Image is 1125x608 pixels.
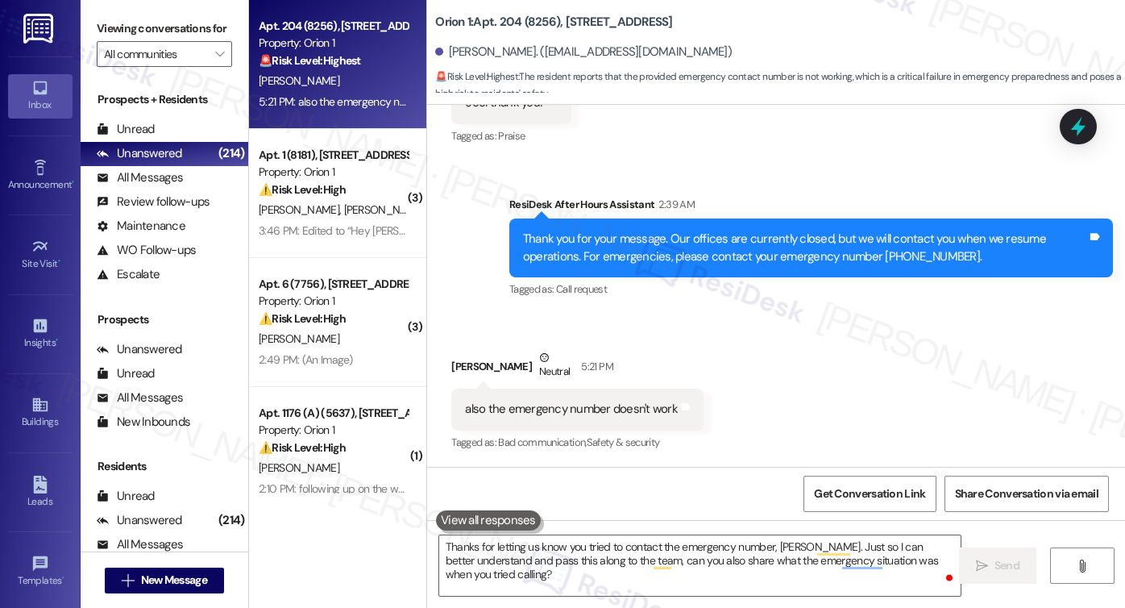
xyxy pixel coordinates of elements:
[556,282,607,296] span: Call request
[214,508,248,533] div: (214)
[8,550,73,593] a: Templates •
[259,202,344,217] span: [PERSON_NAME]
[509,196,1113,219] div: ResiDesk After Hours Assistant
[72,177,74,188] span: •
[536,349,573,383] div: Neutral
[58,256,60,267] span: •
[976,560,988,573] i: 
[122,574,134,587] i: 
[523,231,1087,265] div: Thank you for your message. Our offices are currently closed, but we will contact you when we res...
[62,573,64,584] span: •
[259,352,353,367] div: 2:49 PM: (An Image)
[8,233,73,277] a: Site Visit •
[435,44,732,60] div: [PERSON_NAME]. ([EMAIL_ADDRESS][DOMAIN_NAME])
[97,266,160,283] div: Escalate
[141,572,207,589] span: New Message
[259,440,346,455] strong: ⚠️ Risk Level: High
[465,401,678,418] div: also the emergency number doesn't work
[97,169,183,186] div: All Messages
[97,16,232,41] label: Viewing conversations for
[994,557,1019,574] span: Send
[8,74,73,118] a: Inbox
[104,41,206,67] input: All communities
[259,405,408,422] div: Apt. 1176 (A) (5637), [STREET_ADDRESS]
[259,331,339,346] span: [PERSON_NAME]
[23,14,56,44] img: ResiDesk Logo
[97,488,155,505] div: Unread
[97,242,196,259] div: WO Follow-ups
[435,70,518,83] strong: 🚨 Risk Level: Highest
[97,536,183,553] div: All Messages
[1076,560,1088,573] i: 
[8,391,73,435] a: Buildings
[259,94,492,109] div: 5:21 PM: also the emergency number doesn't work
[944,476,1109,512] button: Share Conversation via email
[81,91,248,108] div: Prospects + Residents
[97,414,190,431] div: New Inbounds
[654,196,694,213] div: 2:39 AM
[435,14,672,31] b: Orion 1: Apt. 204 (8256), [STREET_ADDRESS]
[97,121,155,138] div: Unread
[259,460,339,475] span: [PERSON_NAME]
[8,312,73,356] a: Insights •
[259,293,408,310] div: Property: Orion 1
[344,202,430,217] span: [PERSON_NAME]
[498,435,586,449] span: Bad communication ,
[959,548,1037,584] button: Send
[259,73,339,88] span: [PERSON_NAME]
[97,512,182,529] div: Unanswered
[97,194,210,210] div: Review follow-ups
[439,535,961,596] textarea: To enrich screen reader interactions, please activate Accessibility in Grammarly extension settings
[509,277,1113,301] div: Tagged as:
[105,568,224,593] button: New Message
[259,18,408,35] div: Apt. 204 (8256), [STREET_ADDRESS]
[259,147,408,164] div: Apt. 1 (8181), [STREET_ADDRESS]
[81,458,248,475] div: Residents
[97,341,182,358] div: Unanswered
[259,276,408,293] div: Apt. 6 (7756), [STREET_ADDRESS]
[587,435,660,449] span: Safety & security
[215,48,224,60] i: 
[259,164,408,181] div: Property: Orion 1
[214,141,248,166] div: (214)
[577,358,612,375] div: 5:21 PM
[97,218,185,235] div: Maintenance
[259,311,346,326] strong: ⚠️ Risk Level: High
[435,69,1125,103] span: : The resident reports that the provided emergency contact number is not working, which is a crit...
[955,485,1098,502] span: Share Conversation via email
[56,335,58,346] span: •
[8,471,73,514] a: Leads
[259,481,489,496] div: 2:10 PM: following up on the weird late fee charge
[814,485,925,502] span: Get Conversation Link
[451,431,704,454] div: Tagged as:
[97,145,182,162] div: Unanswered
[451,124,571,148] div: Tagged as:
[498,129,525,143] span: Praise
[259,182,346,197] strong: ⚠️ Risk Level: High
[97,389,183,406] div: All Messages
[259,53,361,68] strong: 🚨 Risk Level: Highest
[259,35,408,52] div: Property: Orion 1
[259,422,408,439] div: Property: Orion 1
[803,476,936,512] button: Get Conversation Link
[97,365,155,382] div: Unread
[81,311,248,328] div: Prospects
[451,349,704,389] div: [PERSON_NAME]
